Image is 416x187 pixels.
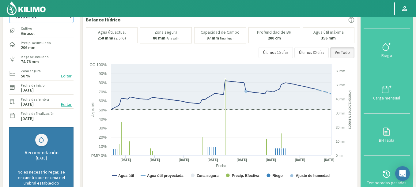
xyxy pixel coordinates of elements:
text: [DATE] [179,158,189,162]
text: [DATE] [120,158,131,162]
label: Fecha de finalización [21,111,55,116]
label: Zona segura [21,68,41,74]
text: 0mm [336,154,343,157]
div: Recomendación [16,149,67,155]
text: 50mm [336,83,345,87]
text: Riego [272,174,282,178]
text: 20% [99,135,107,140]
text: [DATE] [149,158,160,162]
p: Agua útil actual [98,30,126,35]
text: [DATE] [236,158,247,162]
text: Precipitaciones y riegos [348,90,352,129]
button: Riego [364,28,410,71]
text: Ajuste de humedad [296,174,330,178]
text: 40mm [336,97,345,101]
p: Agua útil máxima [313,30,344,35]
text: 50% [99,108,107,112]
text: [DATE] [324,158,335,162]
button: Editar [59,101,74,108]
text: 60% [99,99,107,103]
button: Carga mensual [364,71,410,114]
label: Fecha de inicio [21,83,44,88]
div: Riego [365,53,408,58]
text: [DATE] [295,158,305,162]
p: Capacidad de Campo [201,30,240,35]
label: 74.76 mm [21,60,39,64]
button: Últimos 30 días [294,47,329,58]
text: Agua útil [118,174,134,178]
text: 40% [99,117,107,122]
label: Fecha de siembra [21,97,49,102]
button: Editar [59,73,74,80]
p: (72.5%) [97,36,126,40]
label: Precip. acumulada [21,40,51,46]
label: 206 mm [21,46,36,50]
text: PMP 0% [91,153,107,158]
text: Agua útil proyectada [147,174,183,178]
p: Zona segura [154,30,177,35]
label: [DATE] [21,117,34,121]
button: Ver Todo [330,47,354,58]
p: Balance Hídrico [86,16,121,23]
text: 90% [99,71,107,76]
button: Últimos 15 días [259,47,293,58]
text: Precip. Efectiva [232,174,259,178]
b: 200 cm [268,35,281,41]
div: Open Intercom Messenger [395,166,410,181]
div: BH Tabla [365,138,408,142]
div: [DATE] [16,155,67,161]
small: Para llegar [220,36,234,40]
text: 60mm [336,69,345,73]
text: Agua útil [91,103,95,117]
text: 30% [99,126,107,130]
text: CC 100% [89,62,107,67]
text: [DATE] [207,158,218,162]
label: [DATE] [21,88,34,92]
label: Riego acumulado [21,54,48,60]
label: Cultivo [21,26,35,31]
text: Fecha [216,164,226,168]
img: Kilimo [6,1,46,16]
text: 10% [99,144,107,149]
text: [DATE] [266,158,276,162]
label: Girasol [21,32,35,36]
div: Carga mensual [365,96,408,100]
text: Zona segura [197,174,219,178]
b: 258 mm [97,35,112,41]
label: [DATE] [21,102,34,106]
text: 20mm [336,125,345,129]
text: 70% [99,90,107,94]
b: 356 mm [321,35,336,41]
b: 97 mm [206,35,219,41]
label: 50 % [21,74,30,78]
small: Para salir [166,36,179,40]
button: BH Tabla [364,114,410,156]
div: Temporadas pasadas [365,181,408,185]
text: 10mm [336,140,345,143]
text: 80% [99,80,107,85]
p: Profundidad de BH [257,30,291,35]
text: 30mm [336,111,345,115]
p: No es necesario regar, se encuentra por encima del umbral establecido [16,169,67,186]
b: 80 mm [153,35,165,41]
